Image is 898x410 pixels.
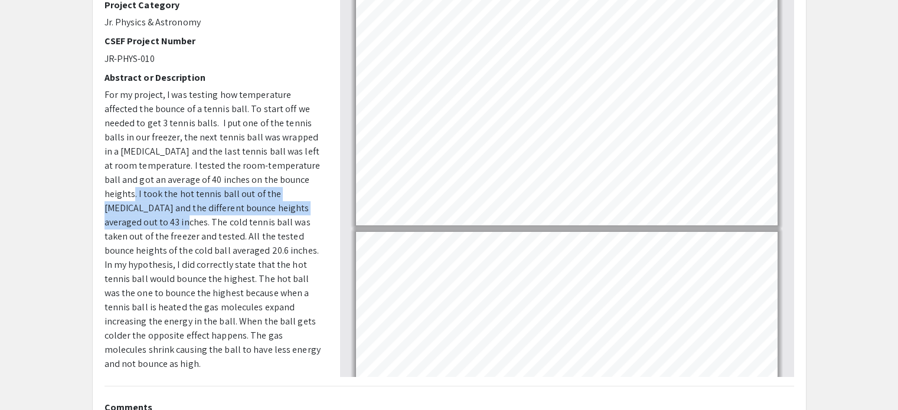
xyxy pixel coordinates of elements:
[105,35,322,47] h2: CSEF Project Number
[105,52,322,66] p: JR-PHYS-010
[9,357,50,401] iframe: Chat
[105,88,321,370] span: For my project, I was testing how temperature affected the bounce of a tennis ball. To start off ...
[105,72,322,83] h2: Abstract or Description
[105,15,322,29] p: Jr. Physics & Astronomy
